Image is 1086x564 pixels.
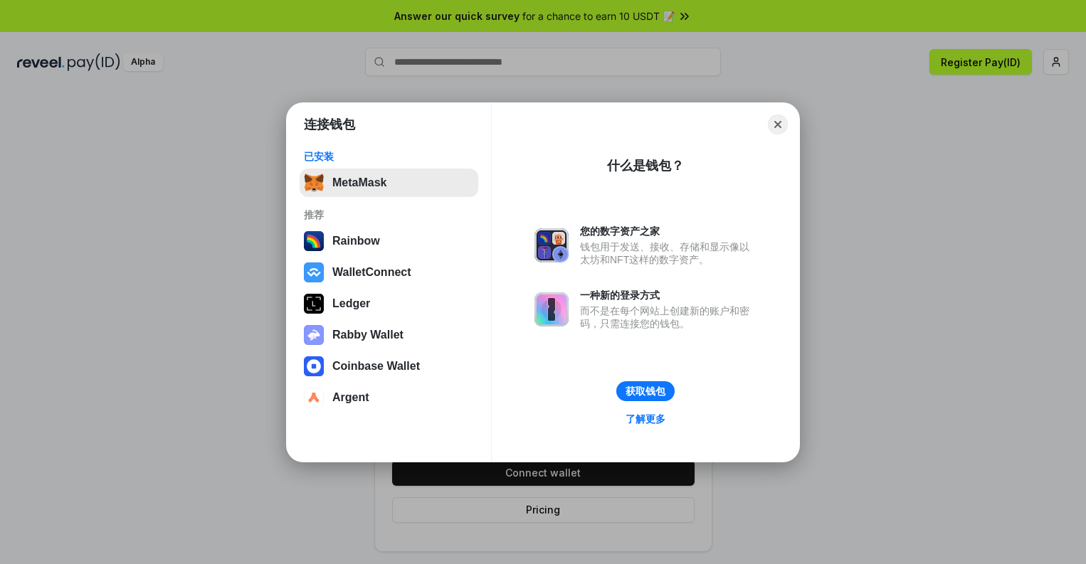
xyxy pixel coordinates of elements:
div: 而不是在每个网站上创建新的账户和密码，只需连接您的钱包。 [580,304,756,330]
button: Rainbow [300,227,478,255]
div: WalletConnect [332,266,411,279]
button: Close [768,115,788,134]
div: 已安装 [304,150,474,163]
button: Argent [300,383,478,412]
div: Ledger [332,297,370,310]
a: 了解更多 [617,410,674,428]
img: svg+xml,%3Csvg%20width%3D%2228%22%20height%3D%2228%22%20viewBox%3D%220%200%2028%2028%22%20fill%3D... [304,262,324,282]
div: 推荐 [304,208,474,221]
button: Coinbase Wallet [300,352,478,381]
div: 一种新的登录方式 [580,289,756,302]
div: 了解更多 [626,413,665,425]
img: svg+xml,%3Csvg%20xmlns%3D%22http%3A%2F%2Fwww.w3.org%2F2000%2Fsvg%22%20fill%3D%22none%22%20viewBox... [534,228,569,262]
div: 什么是钱包？ [607,157,684,174]
div: Rabby Wallet [332,329,404,341]
button: Rabby Wallet [300,321,478,349]
button: MetaMask [300,169,478,197]
img: svg+xml,%3Csvg%20width%3D%2228%22%20height%3D%2228%22%20viewBox%3D%220%200%2028%2028%22%20fill%3D... [304,388,324,408]
div: 获取钱包 [626,385,665,398]
button: WalletConnect [300,258,478,287]
img: svg+xml,%3Csvg%20width%3D%22120%22%20height%3D%22120%22%20viewBox%3D%220%200%20120%20120%22%20fil... [304,231,324,251]
div: MetaMask [332,176,386,189]
img: svg+xml,%3Csvg%20xmlns%3D%22http%3A%2F%2Fwww.w3.org%2F2000%2Fsvg%22%20fill%3D%22none%22%20viewBox... [304,325,324,345]
img: svg+xml,%3Csvg%20fill%3D%22none%22%20height%3D%2233%22%20viewBox%3D%220%200%2035%2033%22%20width%... [304,173,324,193]
img: svg+xml,%3Csvg%20xmlns%3D%22http%3A%2F%2Fwww.w3.org%2F2000%2Fsvg%22%20width%3D%2228%22%20height%3... [304,294,324,314]
img: svg+xml,%3Csvg%20xmlns%3D%22http%3A%2F%2Fwww.w3.org%2F2000%2Fsvg%22%20fill%3D%22none%22%20viewBox... [534,292,569,326]
div: Coinbase Wallet [332,360,420,373]
div: 钱包用于发送、接收、存储和显示像以太坊和NFT这样的数字资产。 [580,240,756,266]
img: svg+xml,%3Csvg%20width%3D%2228%22%20height%3D%2228%22%20viewBox%3D%220%200%2028%2028%22%20fill%3D... [304,356,324,376]
div: Rainbow [332,235,380,248]
div: 您的数字资产之家 [580,225,756,238]
button: 获取钱包 [616,381,675,401]
div: Argent [332,391,369,404]
h1: 连接钱包 [304,116,355,133]
button: Ledger [300,289,478,318]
